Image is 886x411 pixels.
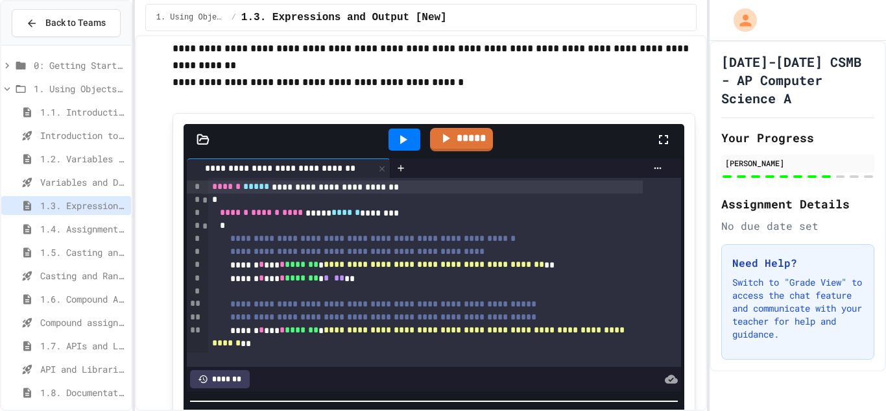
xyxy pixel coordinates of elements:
span: 1.6. Compound Assignment Operators [40,292,126,306]
span: API and Libraries - Topic 1.7 [40,362,126,376]
h3: Need Help? [732,255,863,271]
span: Casting and Ranges of variables - Quiz [40,269,126,282]
span: 1. Using Objects and Methods [34,82,126,95]
span: 1.4. Assignment and Input [40,222,126,236]
span: Introduction to Algorithms, Programming, and Compilers [40,129,126,142]
div: My Account [720,5,760,35]
h1: [DATE]-[DATE] CSMB - AP Computer Science A [721,53,874,107]
h2: Your Progress [721,129,874,147]
span: Back to Teams [45,16,106,30]
span: 1.3. Expressions and Output [New] [40,199,126,212]
span: 1.5. Casting and Ranges of Values [40,245,126,259]
div: No due date set [721,218,874,234]
p: Switch to "Grade View" to access the chat feature and communicate with your teacher for help and ... [732,276,863,341]
span: 1.1. Introduction to Algorithms, Programming, and Compilers [40,105,126,119]
span: 0: Getting Started [34,58,126,72]
span: / [232,12,236,23]
div: [PERSON_NAME] [725,157,870,169]
span: Variables and Data Types - Quiz [40,175,126,189]
span: 1.8. Documentation with Comments and Preconditions [40,386,126,399]
span: 1.3. Expressions and Output [New] [241,10,447,25]
span: 1.2. Variables and Data Types [40,152,126,166]
button: Back to Teams [12,9,121,37]
span: 1.7. APIs and Libraries [40,339,126,353]
span: 1. Using Objects and Methods [156,12,226,23]
h2: Assignment Details [721,195,874,213]
span: Compound assignment operators - Quiz [40,316,126,329]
